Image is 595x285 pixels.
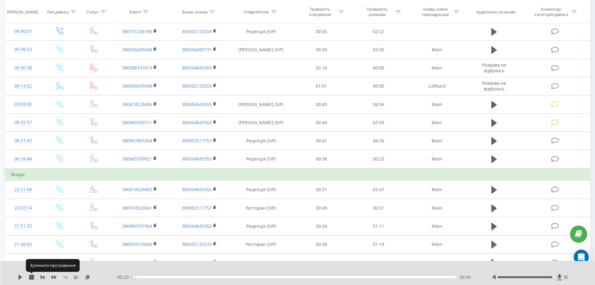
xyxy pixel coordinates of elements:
[182,223,212,229] a: 380504643355
[293,253,350,272] td: 00:27
[293,235,350,253] td: 00:38
[11,116,35,129] div: 08:25:57
[182,65,212,71] a: 380504643355
[229,114,293,132] td: [PERSON_NAME] (SIP)
[574,250,589,265] div: Open Intercom Messenger
[407,59,466,77] td: Main
[11,135,35,147] div: 06:51:42
[229,181,293,199] td: Рецепція (SIP)
[350,253,407,272] td: 03:10
[11,184,35,196] div: 22:21:08
[182,120,212,125] a: 380504643355
[293,95,350,114] td: 00:43
[11,220,35,232] div: 21:51:22
[63,274,67,280] span: 1 x
[11,257,35,269] div: 21:48:10
[11,238,35,251] div: 21:49:50
[229,217,293,235] td: Рецепція (SIP)
[407,132,466,150] td: Main
[350,41,407,59] td: 03:35
[407,217,466,235] td: Main
[182,47,212,53] a: 380506483731
[244,9,269,14] div: Співробітник
[229,235,293,253] td: Ресторан (SIP)
[5,168,590,181] td: Вчора
[407,181,466,199] td: Main
[407,114,466,132] td: Main
[11,80,35,92] div: 09:14:52
[182,205,212,211] a: 380992517757
[229,23,293,41] td: Рецепція (SIP)
[407,41,466,59] td: Main
[360,7,394,17] div: Тривалість розмови
[293,150,350,168] td: 00:38
[182,101,212,107] a: 380504643355
[482,80,506,92] span: Розмова не відбулась
[182,156,212,162] a: 380504643355
[350,181,407,199] td: 02:47
[122,101,152,107] a: 380674529405
[229,199,293,217] td: Ресторан (SIP)
[122,259,152,265] a: 380674529405
[350,132,407,150] td: 06:56
[86,9,99,14] div: Статус
[407,253,466,272] td: Main
[293,114,350,132] td: 00:40
[122,205,152,211] a: 380974923841
[293,217,350,235] td: 00:26
[122,65,152,71] a: 380508107019
[229,150,293,168] td: Рецепція (SIP)
[293,77,350,95] td: 01:01
[293,59,350,77] td: 02:16
[229,41,293,59] td: [PERSON_NAME] (SIP)
[11,43,35,56] div: 09:38:53
[350,150,407,168] td: 00:23
[476,9,516,14] div: Аудіозапис розмови
[182,259,212,265] a: 380504643355
[122,156,152,162] a: 380665709821
[229,253,293,272] td: Рецепція (SIP)
[229,95,293,114] td: [PERSON_NAME] (SIP)
[182,241,212,247] a: 380502123270
[182,186,212,192] a: 380504643355
[293,199,350,217] td: 00:49
[122,223,152,229] a: 380980707564
[182,138,212,144] a: 380992517757
[419,7,452,17] div: Назва схеми переадресації
[26,259,80,272] div: Зупинити програвання
[293,41,350,59] td: 00:30
[350,59,407,77] td: 00:00
[122,120,152,125] a: 380980330111
[350,77,407,95] td: 00:00
[122,241,152,247] a: 380959370046
[122,28,152,34] a: 380731206190
[132,276,135,278] div: Accessibility label
[407,150,466,168] td: Main
[533,7,570,17] div: Коментар/категорія дзвінка
[407,199,466,217] td: Main
[182,28,212,34] a: 380502123259
[350,235,407,253] td: 01:19
[350,199,407,217] td: 00:51
[293,23,350,41] td: 00:05
[407,235,466,253] td: Main
[11,98,35,110] div: 09:03:40
[350,114,407,132] td: 03:59
[11,62,35,74] div: 09:30:38
[350,217,407,235] td: 01:11
[229,132,293,150] td: Рецепція (SIP)
[11,25,35,38] div: 09:40:07
[122,138,152,144] a: 380967803264
[122,186,152,192] a: 380674529405
[129,9,141,14] div: Клієнт
[293,181,350,199] td: 00:31
[116,274,132,280] span: - 00:23
[350,23,407,41] td: 02:22
[122,47,152,53] a: 380506439348
[293,132,350,150] td: 00:41
[11,202,35,214] div: 22:02:14
[47,9,69,14] div: Тип дзвінка
[122,83,152,89] a: 380506439348
[459,274,471,280] span: 00:00
[7,9,38,14] div: [PERSON_NAME]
